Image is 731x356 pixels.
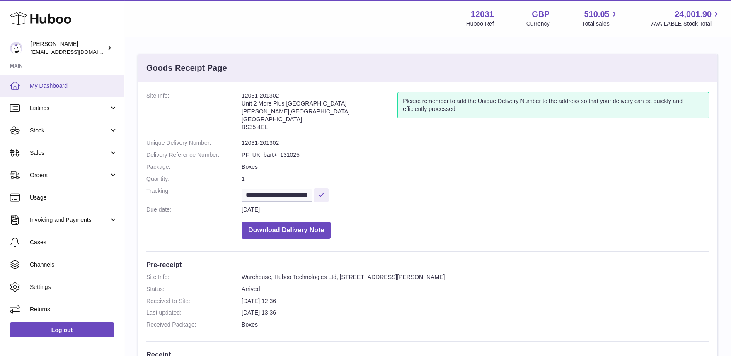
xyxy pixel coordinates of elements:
button: Download Delivery Note [242,222,331,239]
dt: Received Package: [146,321,242,329]
span: My Dashboard [30,82,118,90]
h3: Goods Receipt Page [146,63,227,74]
span: AVAILABLE Stock Total [651,20,721,28]
dd: [DATE] 12:36 [242,297,709,305]
dd: Boxes [242,321,709,329]
span: [EMAIL_ADDRESS][DOMAIN_NAME] [31,48,122,55]
dd: PF_UK_bart+_131025 [242,151,709,159]
span: Orders [30,171,109,179]
span: Listings [30,104,109,112]
span: Channels [30,261,118,269]
dt: Quantity: [146,175,242,183]
a: Log out [10,322,114,337]
h3: Pre-receipt [146,260,709,269]
span: Settings [30,283,118,291]
div: Currency [526,20,550,28]
dt: Due date: [146,206,242,214]
span: 24,001.90 [675,9,712,20]
span: Total sales [582,20,619,28]
a: 510.05 Total sales [582,9,619,28]
dt: Tracking: [146,187,242,202]
dt: Package: [146,163,242,171]
a: 24,001.90 AVAILABLE Stock Total [651,9,721,28]
dd: [DATE] 13:36 [242,309,709,317]
dd: Arrived [242,285,709,293]
dt: Site Info: [146,92,242,135]
span: Stock [30,127,109,135]
dt: Site Info: [146,273,242,281]
span: Cases [30,238,118,246]
span: Invoicing and Payments [30,216,109,224]
span: Returns [30,305,118,313]
dt: Unique Delivery Number: [146,139,242,147]
span: Usage [30,194,118,202]
strong: 12031 [471,9,494,20]
div: Huboo Ref [466,20,494,28]
span: Sales [30,149,109,157]
dt: Received to Site: [146,297,242,305]
dd: Warehouse, Huboo Technologies Ltd, [STREET_ADDRESS][PERSON_NAME] [242,273,709,281]
dt: Status: [146,285,242,293]
span: 510.05 [584,9,609,20]
dd: 12031-201302 [242,139,709,147]
img: admin@makewellforyou.com [10,42,22,54]
dt: Last updated: [146,309,242,317]
dd: Boxes [242,163,709,171]
dd: [DATE] [242,206,709,214]
div: [PERSON_NAME] [31,40,105,56]
div: Please remember to add the Unique Delivery Number to the address so that your delivery can be qui... [397,92,709,118]
address: 12031-201302 Unit 2 More Plus [GEOGRAPHIC_DATA] [PERSON_NAME][GEOGRAPHIC_DATA] [GEOGRAPHIC_DATA] ... [242,92,397,135]
strong: GBP [532,9,549,20]
dt: Delivery Reference Number: [146,151,242,159]
dd: 1 [242,175,709,183]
